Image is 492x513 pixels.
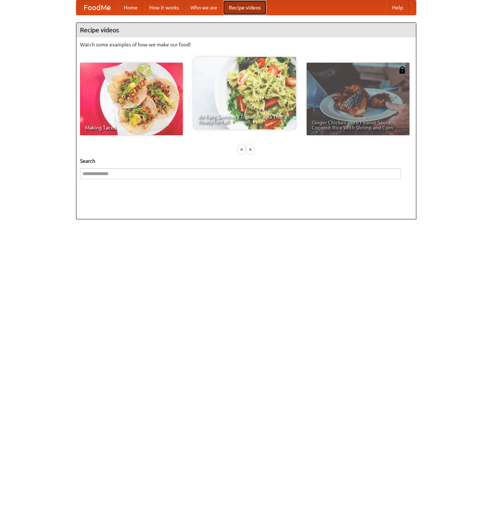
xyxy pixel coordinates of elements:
a: Home [118,0,143,15]
a: FoodMe [76,0,118,15]
h5: Search [80,157,412,165]
p: Watch some examples of how we make our food! [80,41,412,48]
img: 483408.png [399,66,406,74]
a: An Easy, Summery Tomato Pasta That's Ready for Fall [193,57,296,129]
div: « [239,145,245,154]
span: An Easy, Summery Tomato Pasta That's Ready for Fall [198,114,291,124]
div: » [247,145,253,154]
a: Who we are [185,0,223,15]
span: Making Tacos [85,125,178,130]
h4: Recipe videos [76,23,416,37]
a: Recipe videos [223,0,266,15]
a: Making Tacos [80,63,183,135]
a: Help [386,0,409,15]
a: How it works [143,0,185,15]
